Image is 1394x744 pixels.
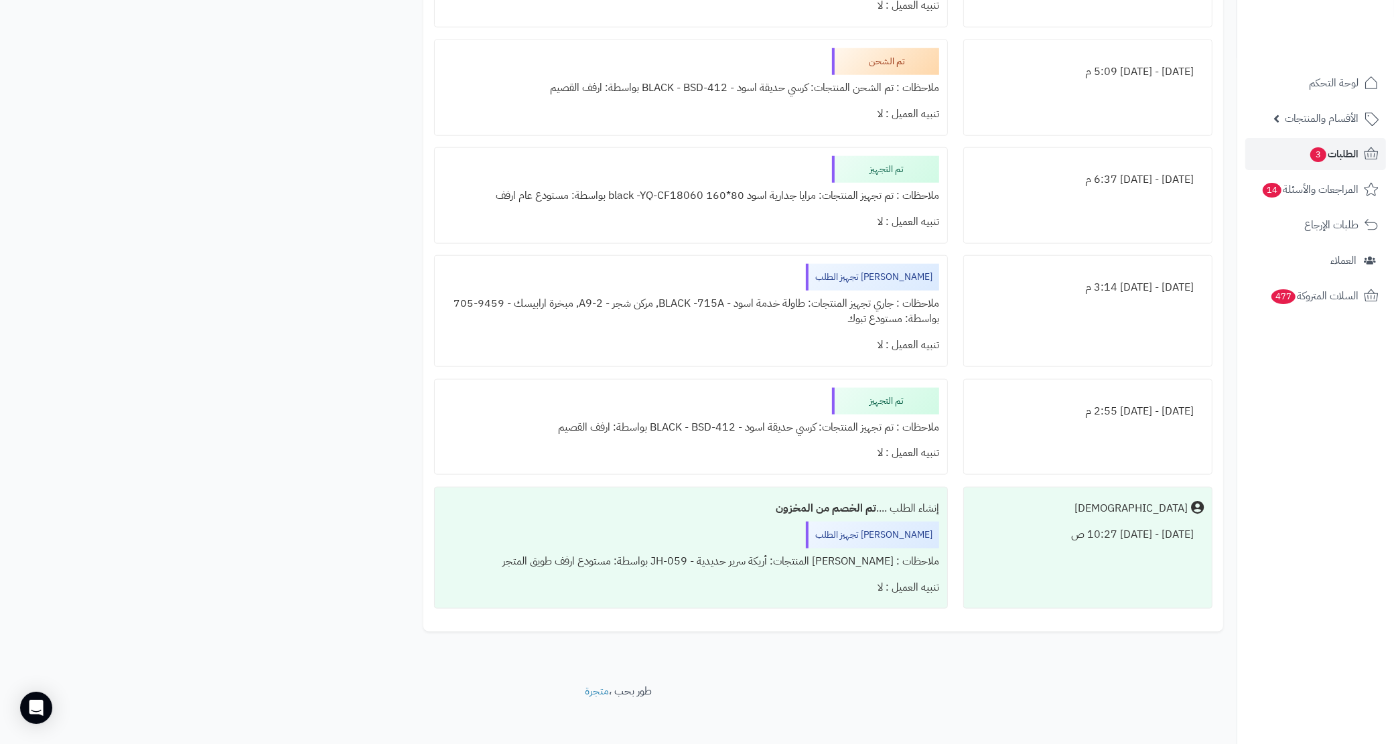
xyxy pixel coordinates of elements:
[1271,289,1296,305] span: 477
[832,156,939,183] div: تم التجهيز
[443,415,939,441] div: ملاحظات : تم تجهيز المنتجات: كرسي حديقة اسود - BLACK - BSD-412 بواسطة: ارفف القصيم
[1245,280,1386,312] a: السلات المتروكة477
[443,183,939,209] div: ملاحظات : تم تجهيز المنتجات: مرايا جدارية اسود 80*160 black -YQ-CF18060 بواسطة: مستودع عام ارفف
[585,683,609,699] a: متجرة
[1270,287,1358,305] span: السلات المتروكة
[832,48,939,75] div: تم الشحن
[1304,216,1358,234] span: طلبات الإرجاع
[1309,74,1358,92] span: لوحة التحكم
[806,264,939,291] div: [PERSON_NAME] تجهيز الطلب
[972,275,1204,301] div: [DATE] - [DATE] 3:14 م
[443,332,939,358] div: تنبيه العميل : لا
[972,398,1204,425] div: [DATE] - [DATE] 2:55 م
[1310,147,1327,163] span: 3
[443,101,939,127] div: تنبيه العميل : لا
[832,388,939,415] div: تم التجهيز
[20,692,52,724] div: Open Intercom Messenger
[1330,251,1356,270] span: العملاء
[972,522,1204,548] div: [DATE] - [DATE] 10:27 ص
[776,500,876,516] b: تم الخصم من المخزون
[443,575,939,601] div: تنبيه العميل : لا
[443,496,939,522] div: إنشاء الطلب ....
[443,548,939,575] div: ملاحظات : [PERSON_NAME] المنتجات: أريكة سرير حديدية - JH-059 بواسطة: مستودع ارفف طويق المتجر
[1245,67,1386,99] a: لوحة التحكم
[972,59,1204,85] div: [DATE] - [DATE] 5:09 م
[1309,145,1358,163] span: الطلبات
[972,167,1204,193] div: [DATE] - [DATE] 6:37 م
[443,75,939,101] div: ملاحظات : تم الشحن المنتجات: كرسي حديقة اسود - BLACK - BSD-412 بواسطة: ارفف القصيم
[1074,501,1188,516] div: [DEMOGRAPHIC_DATA]
[806,522,939,548] div: [PERSON_NAME] تجهيز الطلب
[443,440,939,466] div: تنبيه العميل : لا
[1245,138,1386,170] a: الطلبات3
[443,209,939,235] div: تنبيه العميل : لا
[1262,182,1282,198] span: 14
[1285,109,1358,128] span: الأقسام والمنتجات
[1245,244,1386,277] a: العملاء
[1261,180,1358,199] span: المراجعات والأسئلة
[1245,173,1386,206] a: المراجعات والأسئلة14
[1303,23,1381,51] img: logo-2.png
[1245,209,1386,241] a: طلبات الإرجاع
[443,291,939,332] div: ملاحظات : جاري تجهيز المنتجات: طاولة خدمة اسود - BLACK -715A, مركن شجر - A9-2, مبخرة ارابيسك - 94...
